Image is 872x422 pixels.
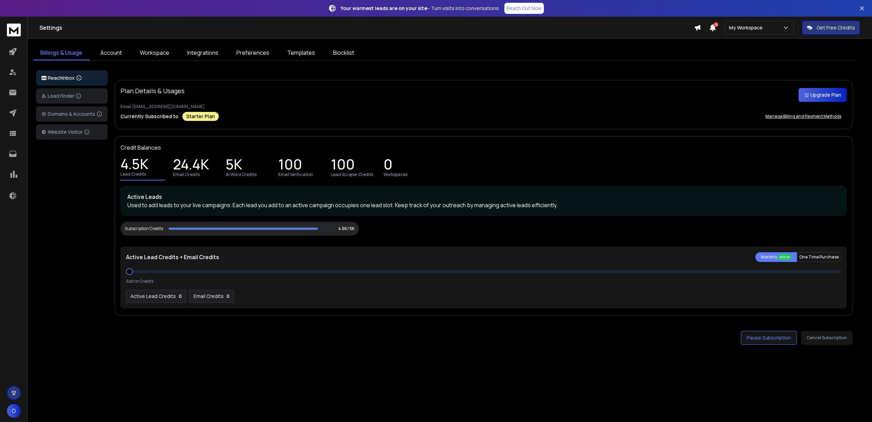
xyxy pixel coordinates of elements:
p: 24.4K [173,161,209,170]
p: 0 [384,161,393,170]
a: Account [93,46,129,60]
button: Get Free Credits [802,21,860,35]
p: 0 [226,293,230,300]
button: O [7,404,21,418]
p: Lead Credits [120,172,146,177]
a: Reach Out Now [504,3,544,14]
p: Email Credits [194,293,224,300]
button: One Time Purchase [797,252,841,262]
p: Active Leads [127,193,840,201]
p: AI Word Credits [226,172,257,177]
button: Upgrade Plan [799,88,847,102]
button: Monthly 20% off [755,252,797,262]
div: 20% off [778,254,791,260]
span: 12 [713,22,718,27]
button: Domains & Accounts [36,106,108,122]
p: 0 [179,293,182,300]
p: Add on Credits [126,279,153,284]
p: 5K [226,161,242,170]
a: Templates [280,46,322,60]
button: Manage Billing and Payment Methods [760,109,847,123]
img: logo [7,24,21,36]
p: 4.5K [120,160,149,170]
p: Plan Details & Usages [120,86,185,96]
div: Subscription Credits [125,226,163,231]
div: Starter Plan [182,112,219,121]
p: Email Credits [173,172,200,177]
p: – Turn visits into conversations [341,5,499,12]
button: Pause Subscription [741,331,797,345]
p: My Workspace [729,24,765,31]
button: Cancel Subscription [801,331,853,345]
p: Currently Subscribed to [120,113,178,120]
button: Lead Finder [36,88,108,104]
strong: Your warmest leads are on your site [341,5,427,11]
p: 100 [331,161,355,170]
a: Blocklist [326,46,361,60]
p: Email: [EMAIL_ADDRESS][DOMAIN_NAME] [120,104,847,109]
a: Billings & Usage [33,46,89,60]
a: Workspace [133,46,176,60]
p: Active Lead Credits + Email Credits [126,253,219,261]
p: Active Lead Credits [131,293,176,300]
button: Website Visitor [36,124,108,140]
a: Preferences [230,46,276,60]
p: Used to add leads to your live campaigns. Each lead you add to an active campaign occupies one le... [127,201,840,209]
h1: Settings [39,24,694,32]
img: logo [42,76,46,80]
a: Integrations [180,46,225,60]
p: Credit Balances [120,143,161,152]
p: Reach Out Now [506,5,542,12]
p: Lead Scraper Credits [331,172,373,177]
p: 100 [278,161,302,170]
p: Get Free Credits [817,24,855,31]
p: Email Verification [278,172,313,177]
button: ReachInbox [36,70,108,86]
p: Manage Billing and Payment Methods [765,114,841,119]
p: 4.5K/ 5K [338,226,355,231]
p: Workspaces [384,172,407,177]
